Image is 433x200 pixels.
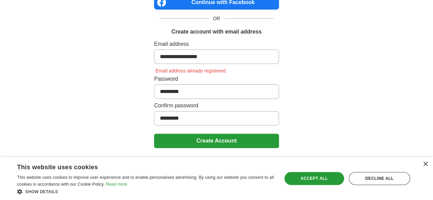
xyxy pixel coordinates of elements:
label: Password [154,75,279,83]
a: Read more, opens a new window [106,182,127,187]
button: Create Account [154,134,279,148]
span: Email address already registered. [154,68,228,74]
h1: Create account with email address [171,28,262,36]
div: Decline all [349,172,410,185]
label: Email address [154,40,279,48]
label: Confirm password [154,102,279,110]
div: Show details [17,188,274,195]
span: OR [209,15,224,22]
div: Accept all [284,172,344,185]
div: Close [423,162,428,167]
span: Show details [25,189,58,194]
span: This website uses cookies to improve user experience and to enable personalised advertising. By u... [17,175,274,187]
div: This website uses cookies [17,161,257,171]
